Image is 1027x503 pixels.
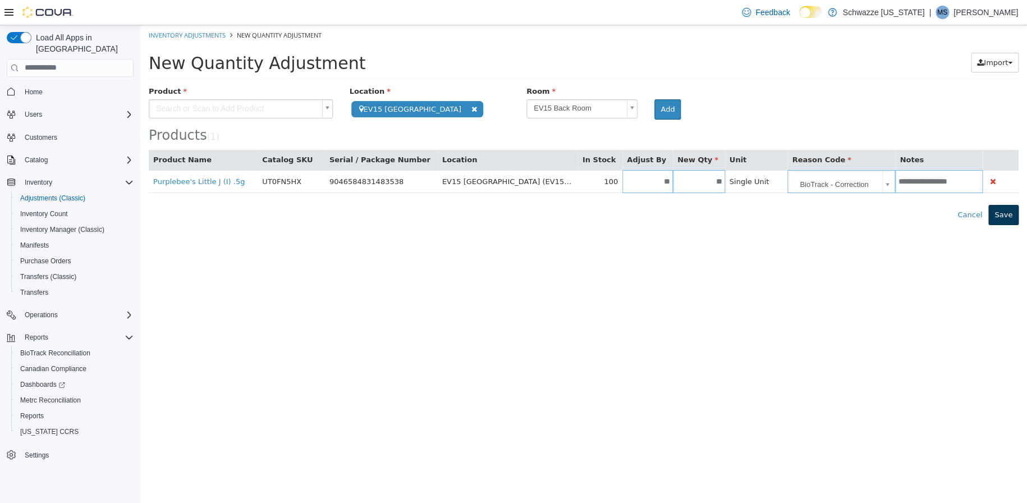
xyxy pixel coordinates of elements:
span: Transfers (Classic) [20,272,76,281]
a: BioTrack - Correction [650,146,752,167]
span: BioTrack Reconciliation [20,349,90,358]
td: 9046584831483538 [185,145,297,168]
span: Dark Mode [799,18,800,19]
a: Customers [20,131,62,144]
button: Catalog [2,152,138,168]
span: Metrc Reconciliation [16,394,134,407]
button: Catalog SKU [122,129,175,140]
span: Transfers [16,286,134,299]
span: Reports [16,409,134,423]
button: Home [2,84,138,100]
a: Transfers (Classic) [16,270,81,283]
a: Transfers [16,286,53,299]
button: Users [2,107,138,122]
a: Inventory Count [16,207,72,221]
span: 1 [70,107,76,117]
span: Inventory Count [20,209,68,218]
button: Transfers (Classic) [11,269,138,285]
span: [US_STATE] CCRS [20,427,79,436]
span: Users [25,110,42,119]
span: New Quantity Adjustment [8,28,225,48]
span: Inventory Manager (Classic) [20,225,104,234]
span: Inventory [20,176,134,189]
span: Manifests [20,241,49,250]
small: ( ) [67,107,79,117]
span: Canadian Compliance [20,364,86,373]
span: Operations [25,310,58,319]
button: Catalog [20,153,52,167]
input: Dark Mode [799,6,823,18]
div: Mia statkus [936,6,949,19]
span: Home [25,88,43,97]
button: Import [831,28,878,48]
span: Transfers [20,288,48,297]
span: Room [386,62,415,70]
span: Purchase Orders [20,257,71,266]
span: Search or Scan to Add Product [9,75,177,93]
button: Settings [2,446,138,463]
span: Feedback [755,7,790,18]
span: Inventory [25,178,52,187]
span: Metrc Reconciliation [20,396,81,405]
a: Feedback [737,1,794,24]
a: EV15 Back Room [386,74,497,93]
button: In Stock [442,129,478,140]
span: Dashboards [16,378,134,391]
a: Manifests [16,239,53,252]
span: Canadian Compliance [16,362,134,376]
span: Settings [20,447,134,461]
p: [PERSON_NAME] [953,6,1018,19]
img: Cova [22,7,73,18]
button: Manifests [11,237,138,253]
button: Reports [2,330,138,345]
span: BioTrack Reconciliation [16,346,134,360]
p: | [929,6,931,19]
td: UT0FN5HX [117,145,184,168]
button: Notes [759,129,785,140]
a: Inventory Manager (Classic) [16,223,109,236]
button: Operations [20,308,62,322]
p: Schwazze [US_STATE] [842,6,924,19]
button: Unit [589,129,608,140]
span: Import [843,33,868,42]
button: Users [20,108,47,121]
button: Operations [2,307,138,323]
button: Inventory [20,176,57,189]
button: Cancel [811,180,848,200]
span: Customers [20,130,134,144]
span: BioTrack - Correction [650,146,737,168]
button: Purchase Orders [11,253,138,269]
a: Purchase Orders [16,254,76,268]
td: 100 [438,145,482,168]
span: Ms [937,6,947,19]
a: BioTrack Reconciliation [16,346,95,360]
button: Delete Product [847,150,858,163]
a: Dashboards [11,377,138,392]
span: New Quantity Adjustment [97,6,181,14]
a: Metrc Reconciliation [16,394,85,407]
span: Dashboards [20,380,65,389]
span: Settings [25,451,49,460]
span: EV15 [GEOGRAPHIC_DATA] [211,76,342,92]
button: Adjustments (Classic) [11,190,138,206]
button: Reports [11,408,138,424]
button: Inventory Count [11,206,138,222]
button: Customers [2,129,138,145]
span: Home [20,85,134,99]
span: Load All Apps in [GEOGRAPHIC_DATA] [31,32,134,54]
a: Settings [20,449,53,462]
button: Add [514,74,540,94]
span: Single Unit [589,152,629,161]
span: Reports [25,333,48,342]
span: New Qty [537,130,578,139]
a: Adjustments (Classic) [16,191,90,205]
button: Serial / Package Number [189,129,292,140]
span: Operations [20,308,134,322]
button: Canadian Compliance [11,361,138,377]
a: Purplebee's Little J (I) .5g [13,152,104,161]
span: Catalog [20,153,134,167]
nav: Complex example [7,79,134,492]
span: EV15 Back Room [387,75,482,92]
button: Transfers [11,285,138,300]
a: Reports [16,409,48,423]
